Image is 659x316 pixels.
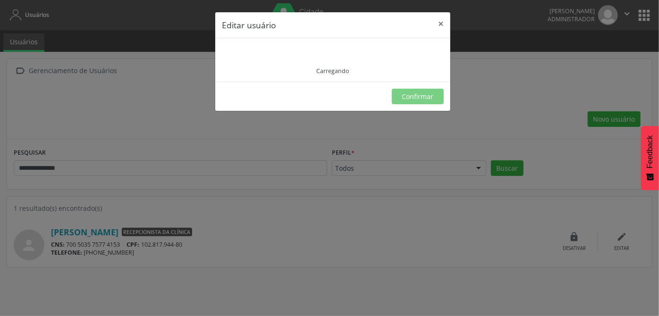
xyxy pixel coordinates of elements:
[317,67,349,75] div: Carregando
[431,12,450,35] button: Close
[222,19,276,31] h5: Editar usuário
[392,89,444,105] button: Confirmar
[402,92,434,101] span: Confirmar
[641,126,659,190] button: Feedback - Mostrar pesquisa
[646,135,654,168] span: Feedback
